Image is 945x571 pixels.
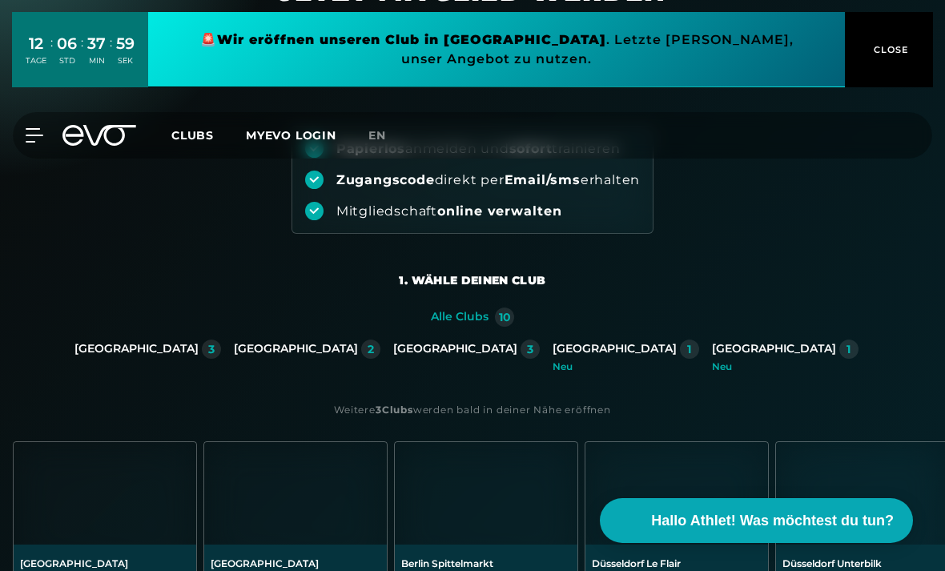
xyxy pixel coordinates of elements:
[687,344,691,355] div: 1
[110,34,112,76] div: :
[211,557,380,569] div: [GEOGRAPHIC_DATA]
[336,171,640,189] div: direkt per erhalten
[171,127,246,143] a: Clubs
[234,342,358,356] div: [GEOGRAPHIC_DATA]
[116,32,135,55] div: 59
[26,32,46,55] div: 12
[336,203,562,220] div: Mitgliedschaft
[368,127,405,145] a: en
[399,272,545,288] div: 1. Wähle deinen Club
[553,342,677,356] div: [GEOGRAPHIC_DATA]
[527,344,533,355] div: 3
[368,128,386,143] span: en
[712,342,836,356] div: [GEOGRAPHIC_DATA]
[246,128,336,143] a: MYEVO LOGIN
[600,498,913,543] button: Hallo Athlet! Was möchtest du tun?
[81,34,83,76] div: :
[553,362,699,372] div: Neu
[74,342,199,356] div: [GEOGRAPHIC_DATA]
[499,312,511,323] div: 10
[171,128,214,143] span: Clubs
[845,12,933,87] button: CLOSE
[87,55,106,66] div: MIN
[393,342,517,356] div: [GEOGRAPHIC_DATA]
[437,203,562,219] strong: online verwalten
[336,172,435,187] strong: Zugangscode
[592,557,762,569] div: Düsseldorf Le Flair
[651,510,894,532] span: Hallo Athlet! Was möchtest du tun?
[376,404,382,416] strong: 3
[57,32,77,55] div: 06
[87,32,106,55] div: 37
[116,55,135,66] div: SEK
[26,55,46,66] div: TAGE
[57,55,77,66] div: STD
[50,34,53,76] div: :
[20,557,190,569] div: [GEOGRAPHIC_DATA]
[431,310,489,324] div: Alle Clubs
[401,557,571,569] div: Berlin Spittelmarkt
[505,172,581,187] strong: Email/sms
[208,344,215,355] div: 3
[846,344,850,355] div: 1
[712,362,859,372] div: Neu
[368,344,374,355] div: 2
[382,404,413,416] strong: Clubs
[870,42,909,57] span: CLOSE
